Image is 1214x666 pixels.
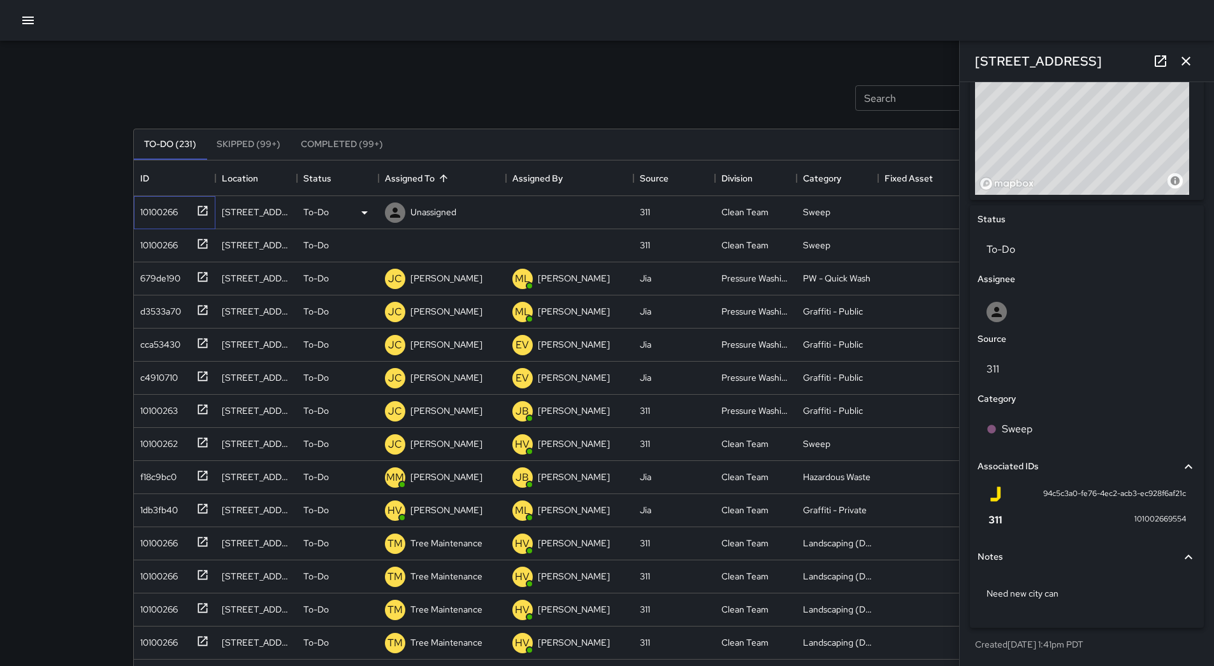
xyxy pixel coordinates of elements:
p: [PERSON_NAME] [410,404,482,417]
p: TM [387,602,403,618]
p: Tree Maintenance [410,603,482,616]
div: 251 6th Street [222,603,291,616]
p: ML [515,271,530,287]
p: Unassigned [410,206,456,218]
div: Fixed Asset [878,160,960,196]
div: Clean Team [721,206,769,218]
p: [PERSON_NAME] [538,504,610,516]
p: [PERSON_NAME] [538,636,610,649]
p: Tree Maintenance [410,570,482,583]
div: 679de190 [135,267,180,285]
p: JC [388,271,402,287]
div: 311 [640,239,650,252]
div: 1540 Mission Street [222,305,291,318]
div: Graffiti - Public [803,371,863,384]
p: [PERSON_NAME] [410,371,482,384]
p: Tree Maintenance [410,636,482,649]
div: 311 [640,603,650,616]
div: 440 Jessie Street [222,338,291,351]
div: Landscaping (DG & Weeds) [803,636,872,649]
div: 10100266 [135,234,178,252]
p: HV [387,503,402,518]
p: To-Do [303,603,329,616]
div: Landscaping (DG & Weeds) [803,537,872,549]
div: Source [633,160,715,196]
button: To-Do (231) [134,129,206,160]
div: Hazardous Waste [803,471,871,483]
div: Jia [640,305,651,318]
p: [PERSON_NAME] [538,338,610,351]
p: [PERSON_NAME] [538,570,610,583]
div: 57 9th Street [222,272,291,285]
div: 10100266 [135,565,178,583]
div: Assigned To [385,160,435,196]
div: Clean Team [721,437,769,450]
div: 10100262 [135,432,178,450]
div: 10100263 [135,399,178,417]
div: 485 Tehama Street [222,570,291,583]
div: Pressure Washing [721,305,790,318]
p: [PERSON_NAME] [538,437,610,450]
div: Clean Team [721,537,769,549]
div: Status [297,160,379,196]
p: TM [387,536,403,551]
div: Landscaping (DG & Weeds) [803,570,872,583]
p: To-Do [303,206,329,218]
div: Pressure Washing [721,404,790,417]
div: Jia [640,504,651,516]
p: To-Do [303,239,329,252]
div: 1051 Market Street [222,404,291,417]
div: ID [134,160,215,196]
p: HV [515,635,530,651]
p: [PERSON_NAME] [410,272,482,285]
p: ML [515,304,530,320]
div: 10100266 [135,532,178,549]
p: To-Do [303,272,329,285]
div: Jia [640,471,651,483]
div: f18c9bc0 [135,465,177,483]
div: 311 [640,537,650,549]
p: JC [388,371,402,386]
div: Clean Team [721,504,769,516]
div: Clean Team [721,636,769,649]
div: Graffiti - Private [803,504,867,516]
div: Landscaping (DG & Weeds) [803,603,872,616]
p: [PERSON_NAME] [410,305,482,318]
button: Skipped (99+) [206,129,291,160]
p: [PERSON_NAME] [410,504,482,516]
p: To-Do [303,570,329,583]
div: Source [640,160,668,196]
div: 311 [640,636,650,649]
p: HV [515,602,530,618]
p: [PERSON_NAME] [410,338,482,351]
div: Pressure Washing [721,338,790,351]
p: [PERSON_NAME] [410,471,482,483]
p: [PERSON_NAME] [538,404,610,417]
div: Sweep [803,206,830,218]
div: 311 [640,570,650,583]
div: cca53430 [135,333,180,351]
div: d3533a70 [135,300,181,318]
div: Category [797,160,878,196]
div: 440 Jessie Street [222,371,291,384]
div: Graffiti - Public [803,338,863,351]
div: Clean Team [721,471,769,483]
p: [PERSON_NAME] [538,371,610,384]
div: 10100266 [135,201,178,218]
div: Jia [640,371,651,384]
div: Division [715,160,797,196]
p: To-Do [303,371,329,384]
p: EV [516,371,529,386]
div: 10100266 [135,598,178,616]
p: TM [387,569,403,585]
p: To-Do [303,636,329,649]
div: 1098a Market Street [222,471,291,483]
p: ML [515,503,530,518]
p: EV [516,337,529,353]
div: PW - Quick Wash [803,272,871,285]
p: [PERSON_NAME] [410,437,482,450]
div: 517 Natoma Street [222,636,291,649]
div: 1db3fb40 [135,499,178,516]
div: Division [721,160,753,196]
p: TM [387,635,403,651]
